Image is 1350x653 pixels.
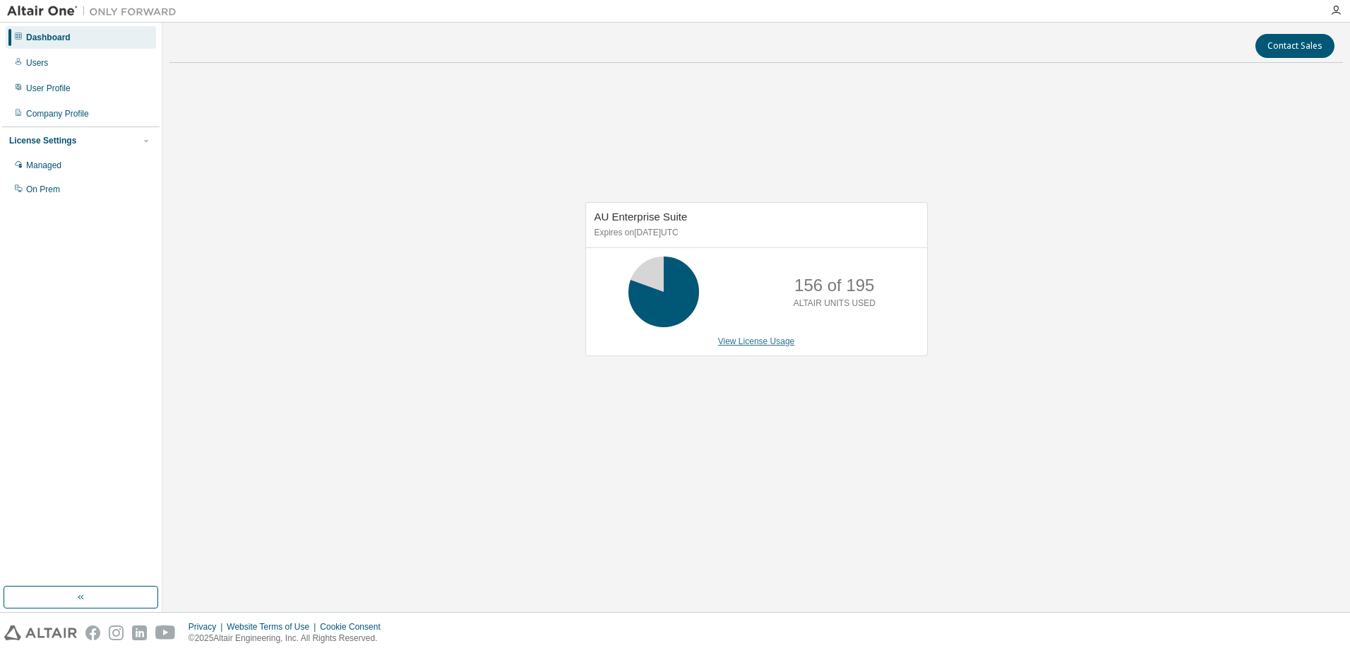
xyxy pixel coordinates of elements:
img: linkedin.svg [132,625,147,640]
img: altair_logo.svg [4,625,77,640]
div: Dashboard [26,32,71,43]
div: Privacy [189,621,227,633]
img: instagram.svg [109,625,124,640]
img: facebook.svg [85,625,100,640]
img: youtube.svg [155,625,176,640]
div: Users [26,57,48,69]
a: View License Usage [718,336,795,346]
p: 156 of 195 [794,273,874,298]
div: Company Profile [26,108,89,119]
button: Contact Sales [1255,34,1334,58]
div: Managed [26,160,61,171]
div: Cookie Consent [320,621,388,633]
div: User Profile [26,83,71,94]
p: ALTAIR UNITS USED [794,298,876,310]
div: License Settings [9,135,76,146]
img: Altair One [7,4,184,18]
p: © 2025 Altair Engineering, Inc. All Rights Reserved. [189,633,389,645]
p: Expires on [DATE] UTC [595,227,915,239]
span: AU Enterprise Suite [595,211,688,223]
div: Website Terms of Use [227,621,320,633]
div: On Prem [26,184,60,195]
